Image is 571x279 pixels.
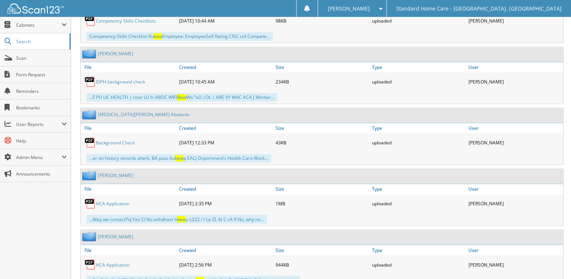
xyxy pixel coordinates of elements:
[96,139,135,146] a: Background Check
[274,62,370,72] a: Size
[533,243,571,279] iframe: Chat Widget
[274,13,370,28] div: 98KB
[370,196,467,211] div: uploaded
[98,172,133,179] a: [PERSON_NAME]
[84,137,96,148] img: PDF.png
[274,184,370,194] a: Size
[98,50,133,57] a: [PERSON_NAME]
[96,79,145,85] a: IDPH background check
[86,154,271,162] div: ...ar on history records aherk, BA puss bu p EAL) Doportment’s Health Caro Work...
[467,13,563,28] div: [PERSON_NAME]
[370,13,467,28] div: uploaded
[175,155,184,161] span: bew
[177,123,274,133] a: Created
[467,245,563,255] a: User
[96,18,156,24] a: Competency Skills Checklists
[467,196,563,211] div: [PERSON_NAME]
[370,135,467,150] div: uploaded
[370,257,467,272] div: uploaded
[98,111,189,118] a: [MEDICAL_DATA][PERSON_NAME] Abolanle
[370,74,467,89] div: uploaded
[82,171,98,180] img: folder2.png
[81,245,177,255] a: File
[274,245,370,255] a: Size
[396,6,562,11] span: Standard Home Care - [GEOGRAPHIC_DATA], [GEOGRAPHIC_DATA]
[177,196,274,211] div: [DATE] 2:35 PM
[177,257,274,272] div: [DATE] 2:56 PM
[467,135,563,150] div: [PERSON_NAME]
[467,123,563,133] a: User
[467,74,563,89] div: [PERSON_NAME]
[274,135,370,150] div: 43KB
[16,88,67,94] span: Reminders
[16,105,67,111] span: Bookmarks
[177,74,274,89] div: [DATE] 10:45 AM
[467,62,563,72] a: User
[84,198,96,209] img: PDF.png
[274,74,370,89] div: 234KB
[370,184,467,194] a: Type
[16,121,62,127] span: User Reports
[370,62,467,72] a: Type
[82,49,98,58] img: folder2.png
[177,184,274,194] a: Created
[82,110,98,119] img: folder2.png
[81,62,177,72] a: File
[177,135,274,150] div: [DATE] 12:33 PM
[177,245,274,255] a: Created
[96,200,130,207] a: HCA Application
[81,184,177,194] a: File
[16,55,67,61] span: Scan
[84,15,96,26] img: PDF.png
[81,123,177,133] a: File
[16,138,67,144] span: Help
[274,196,370,211] div: 1MB
[370,245,467,255] a: Type
[177,216,186,222] span: bew
[16,71,67,78] span: Form Request
[16,154,62,161] span: Admin Menu
[86,32,273,41] div: Competency Skills Checklist Ru Employee: EmployeeSelf Rating CISC cof Compete...
[16,38,66,45] span: Search
[274,257,370,272] div: 944KB
[84,259,96,270] img: PDF.png
[177,13,274,28] div: [DATE] 10:44 AM
[16,171,67,177] span: Announcements
[467,257,563,272] div: [PERSON_NAME]
[154,33,162,39] span: bew
[467,184,563,194] a: User
[177,62,274,72] a: Created
[86,93,277,102] div: ...F PU LIC HEALTH | ricer LU fr ABDC WIFI Wo “oO |OL | ARE VY WAC ACA [ Worker...
[98,233,133,240] a: [PERSON_NAME]
[8,3,64,14] img: scan123-logo-white.svg
[370,123,467,133] a: Type
[16,22,62,28] span: Cabinets
[177,94,186,100] span: Bew
[327,6,369,11] span: [PERSON_NAME]
[274,123,370,133] a: Size
[84,76,96,87] img: PDF.png
[82,232,98,241] img: folder2.png
[86,215,267,223] div: ...May we contact?\q Yes CI No aithdhaxr h u L222 / / Le ZL 4) C cA If No, why no...
[96,261,130,268] a: HCA Application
